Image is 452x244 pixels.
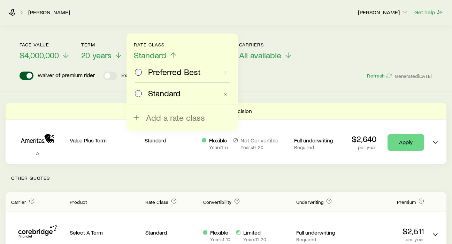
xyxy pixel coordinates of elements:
[388,134,424,151] a: Apply
[367,73,392,79] button: Refresh
[70,199,87,205] span: Product
[352,134,376,144] p: $2,640
[296,199,323,205] span: Underwriting
[20,42,70,47] p: Face value
[145,199,169,205] span: Rate Class
[134,42,177,47] p: Rate Class
[418,73,432,79] span: [DATE]
[352,145,376,150] p: per year
[81,50,112,60] span: 20 years
[70,137,139,144] p: Value Plus Term
[20,42,70,60] button: Face value$4,000,000
[6,164,446,192] p: Other Quotes
[358,8,408,17] button: [PERSON_NAME]
[296,237,348,242] p: Required
[11,199,26,205] span: Carrier
[240,145,278,150] p: Years 6 - 20
[81,42,123,47] p: Term
[243,237,267,242] p: Years 11 - 20
[354,237,424,242] p: per year
[414,8,444,16] button: Get help
[397,199,416,205] span: Premium
[70,229,140,236] p: Select A Term
[358,9,408,16] p: [PERSON_NAME]
[296,229,348,236] p: Full underwriting
[239,42,292,47] p: Carriers
[145,229,198,236] p: Standard
[20,8,79,25] h2: Term life
[294,137,346,144] p: Full underwriting
[28,9,70,16] a: [PERSON_NAME]
[145,137,197,144] p: Standard
[20,50,59,60] span: $4,000,000
[11,150,64,157] p: A
[209,137,228,144] p: Flexible
[121,72,177,80] p: Extended convertibility
[354,226,424,236] p: $2,511
[395,73,432,79] span: Generated
[239,42,292,60] button: CarriersAll available
[210,229,230,236] p: Flexible
[210,237,230,242] p: Years 1 - 10
[134,50,166,60] span: Standard
[203,199,231,205] span: Convertibility
[240,137,278,144] p: Not Convertible
[134,42,177,60] button: Rate ClassStandard
[239,50,281,60] span: All available
[6,103,446,164] div: Term quotes
[294,145,346,150] p: Required
[243,229,267,236] p: Limited
[81,42,123,60] button: Term20 years
[209,145,228,150] p: Years 1 - 5
[38,72,95,80] p: Waiver of premium rider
